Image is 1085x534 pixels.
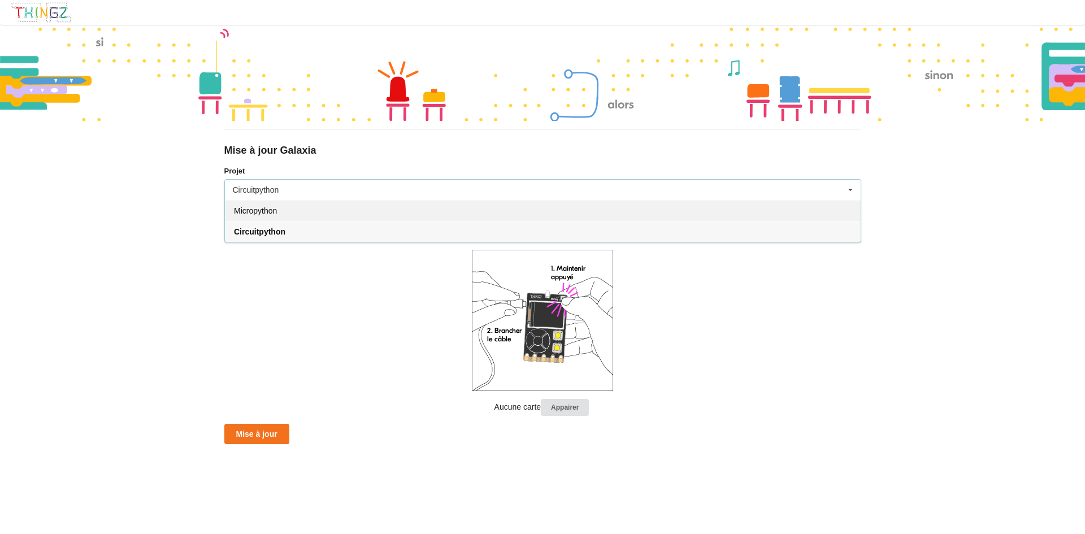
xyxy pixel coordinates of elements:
[541,399,589,416] button: Appairer
[224,144,861,157] div: Mise à jour Galaxia
[472,250,613,391] img: galaxia_plug.png
[224,424,289,444] button: Mise à jour
[11,2,72,23] img: thingz_logo.png
[224,399,861,416] p: Aucune carte
[224,166,861,177] label: Projet
[234,206,277,215] span: Micropython
[234,227,285,236] span: Circuitpython
[233,186,279,194] div: Circuitpython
